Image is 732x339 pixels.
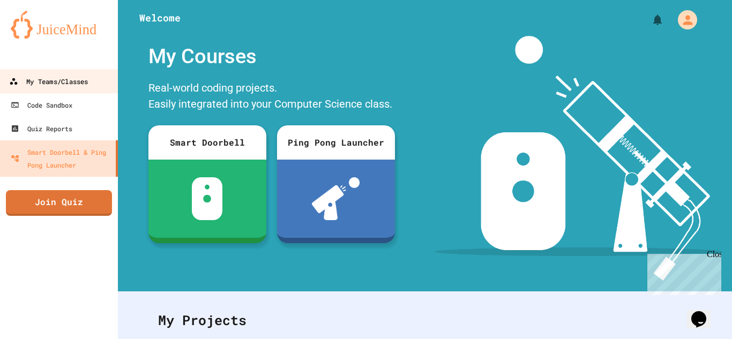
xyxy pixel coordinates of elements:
img: logo-orange.svg [11,11,107,39]
div: Real-world coding projects. Easily integrated into your Computer Science class. [143,77,400,117]
img: banner-image-my-projects.png [435,36,722,281]
img: ppl-with-ball.png [312,177,360,220]
div: My Teams/Classes [9,75,88,88]
div: Smart Doorbell [148,125,266,160]
div: Ping Pong Launcher [277,125,395,160]
a: Join Quiz [6,190,112,216]
iframe: chat widget [687,296,721,328]
div: My Account [667,7,700,32]
img: sdb-white.svg [192,177,222,220]
div: Smart Doorbell & Ping Pong Launcher [11,146,111,171]
div: Code Sandbox [11,99,72,111]
div: My Courses [143,36,400,77]
div: Chat with us now!Close [4,4,74,68]
div: My Notifications [631,11,667,29]
div: Quiz Reports [11,122,72,135]
iframe: chat widget [643,250,721,295]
